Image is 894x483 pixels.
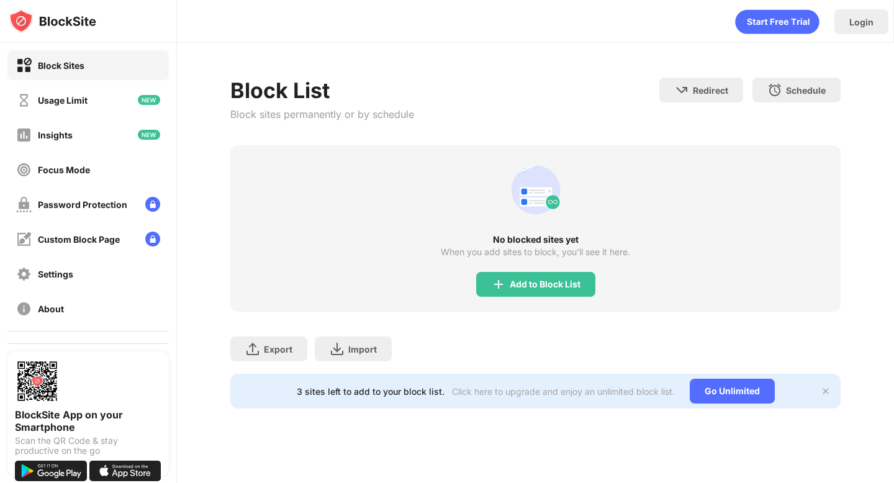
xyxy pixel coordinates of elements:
[138,95,160,105] img: new-icon.svg
[9,9,96,34] img: logo-blocksite.svg
[38,60,84,71] div: Block Sites
[145,197,160,212] img: lock-menu.svg
[89,461,161,481] img: download-on-the-app-store.svg
[16,301,32,317] img: about-off.svg
[506,160,566,220] div: animation
[230,78,414,103] div: Block List
[38,95,88,106] div: Usage Limit
[690,379,775,404] div: Go Unlimited
[452,386,675,397] div: Click here to upgrade and enjoy an unlimited block list.
[15,461,87,481] img: get-it-on-google-play.svg
[230,108,414,120] div: Block sites permanently or by schedule
[15,436,161,456] div: Scan the QR Code & stay productive on the go
[264,344,292,354] div: Export
[348,344,377,354] div: Import
[735,9,819,34] div: animation
[821,386,831,396] img: x-button.svg
[38,130,73,140] div: Insights
[145,232,160,246] img: lock-menu.svg
[138,130,160,140] img: new-icon.svg
[15,409,161,433] div: BlockSite App on your Smartphone
[16,232,32,247] img: customize-block-page-off.svg
[16,58,32,73] img: block-on.svg
[38,165,90,175] div: Focus Mode
[38,234,120,245] div: Custom Block Page
[510,279,580,289] div: Add to Block List
[297,386,445,397] div: 3 sites left to add to your block list.
[38,269,73,279] div: Settings
[38,199,127,210] div: Password Protection
[16,197,32,212] img: password-protection-off.svg
[15,359,60,404] img: options-page-qr-code.png
[849,17,874,27] div: Login
[693,85,728,96] div: Redirect
[441,247,630,257] div: When you add sites to block, you’ll see it here.
[16,162,32,178] img: focus-off.svg
[230,235,840,245] div: No blocked sites yet
[786,85,826,96] div: Schedule
[16,266,32,282] img: settings-off.svg
[38,304,64,314] div: About
[16,127,32,143] img: insights-off.svg
[16,93,32,108] img: time-usage-off.svg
